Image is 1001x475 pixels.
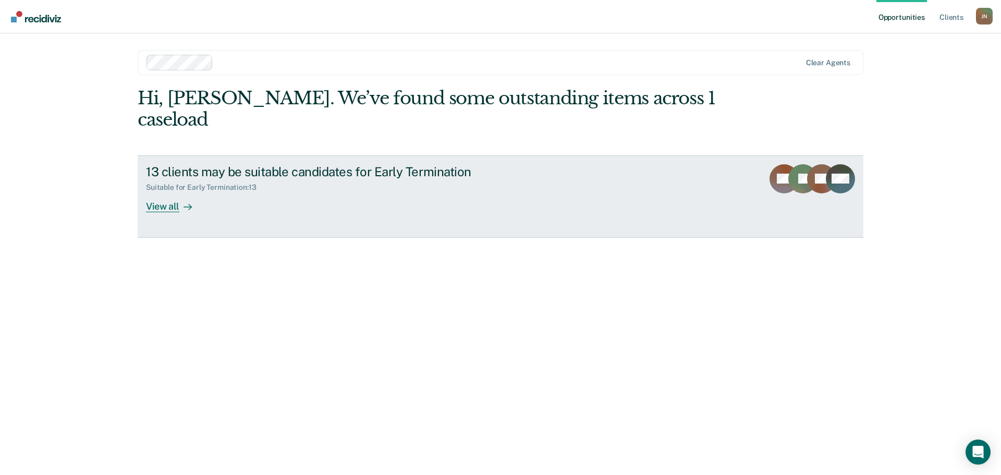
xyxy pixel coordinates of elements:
div: Hi, [PERSON_NAME]. We’ve found some outstanding items across 1 caseload [138,88,718,130]
div: 13 clients may be suitable candidates for Early Termination [146,164,512,179]
div: Open Intercom Messenger [966,440,991,465]
div: J N [976,8,993,25]
div: View all [146,192,204,212]
div: Suitable for Early Termination : 13 [146,183,264,192]
img: Recidiviz [11,11,61,22]
div: Clear agents [806,58,850,67]
a: 13 clients may be suitable candidates for Early TerminationSuitable for Early Termination:13View all [138,155,863,238]
button: Profile dropdown button [976,8,993,25]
